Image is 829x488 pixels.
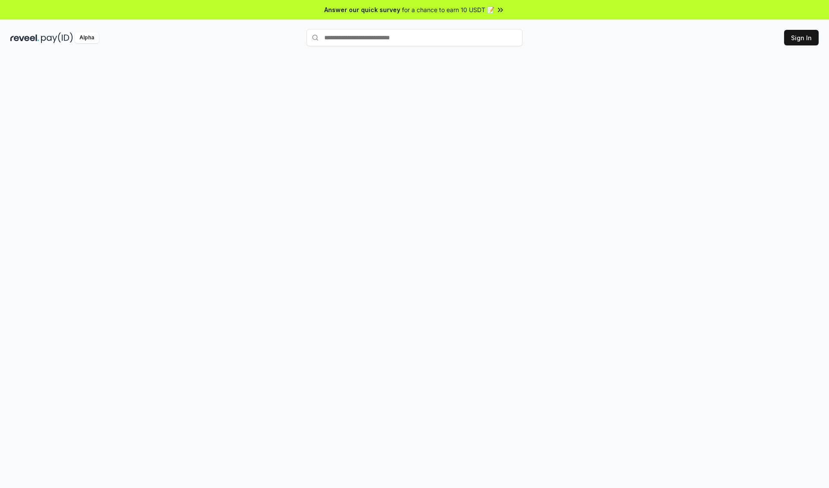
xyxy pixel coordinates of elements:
button: Sign In [784,30,819,45]
img: reveel_dark [10,32,39,43]
span: for a chance to earn 10 USDT 📝 [402,5,494,14]
img: pay_id [41,32,73,43]
div: Alpha [75,32,99,43]
span: Answer our quick survey [324,5,400,14]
